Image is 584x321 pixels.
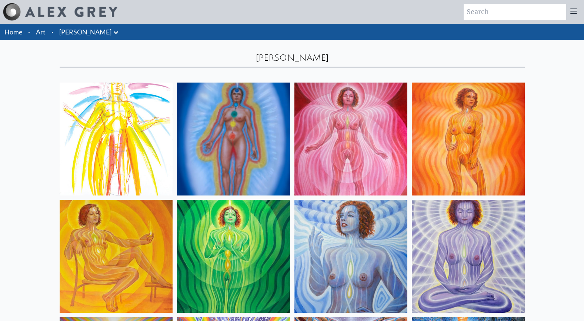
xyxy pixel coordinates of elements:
input: Search [464,4,566,20]
img: Human Energy Field Panel I [177,83,290,195]
a: [PERSON_NAME] [59,27,111,37]
img: Lightbody 1, 2021 [294,83,407,195]
a: Home [4,28,22,36]
li: · [25,24,33,40]
img: Lightbody 4, 2021 [177,200,290,313]
img: Lightbody 2, 2021 [412,83,525,195]
li: · [49,24,56,40]
a: Art [36,27,46,37]
div: [PERSON_NAME] [60,52,525,64]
